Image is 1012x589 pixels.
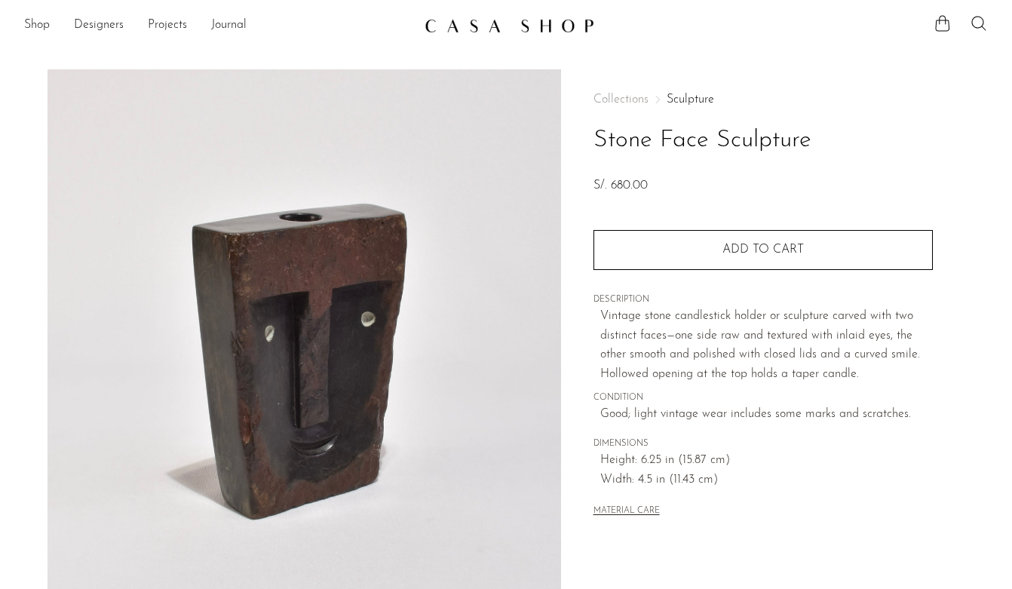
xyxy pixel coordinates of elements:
[74,16,124,35] a: Designers
[593,391,933,405] span: CONDITION
[667,94,714,106] a: Sculpture
[593,506,660,517] button: MATERIAL CARE
[24,13,412,38] nav: Desktop navigation
[593,230,933,269] button: Add to cart
[593,94,933,106] nav: Breadcrumbs
[24,13,412,38] ul: NEW HEADER MENU
[593,179,648,192] span: S/. 680.00
[593,94,649,106] span: Collections
[722,244,804,256] span: Add to cart
[600,471,933,490] span: Width: 4.5 in (11.43 cm)
[600,405,933,425] span: Good; light vintage wear includes some marks and scratches.
[24,16,50,35] a: Shop
[600,451,933,471] span: Height: 6.25 in (15.87 cm)
[148,16,187,35] a: Projects
[593,293,933,307] span: DESCRIPTION
[593,121,933,160] h1: Stone Face Sculpture
[600,307,933,384] p: Vintage stone candlestick holder or sculpture carved with two distinct faces—one side raw and tex...
[211,16,247,35] a: Journal
[593,437,933,451] span: DIMENSIONS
